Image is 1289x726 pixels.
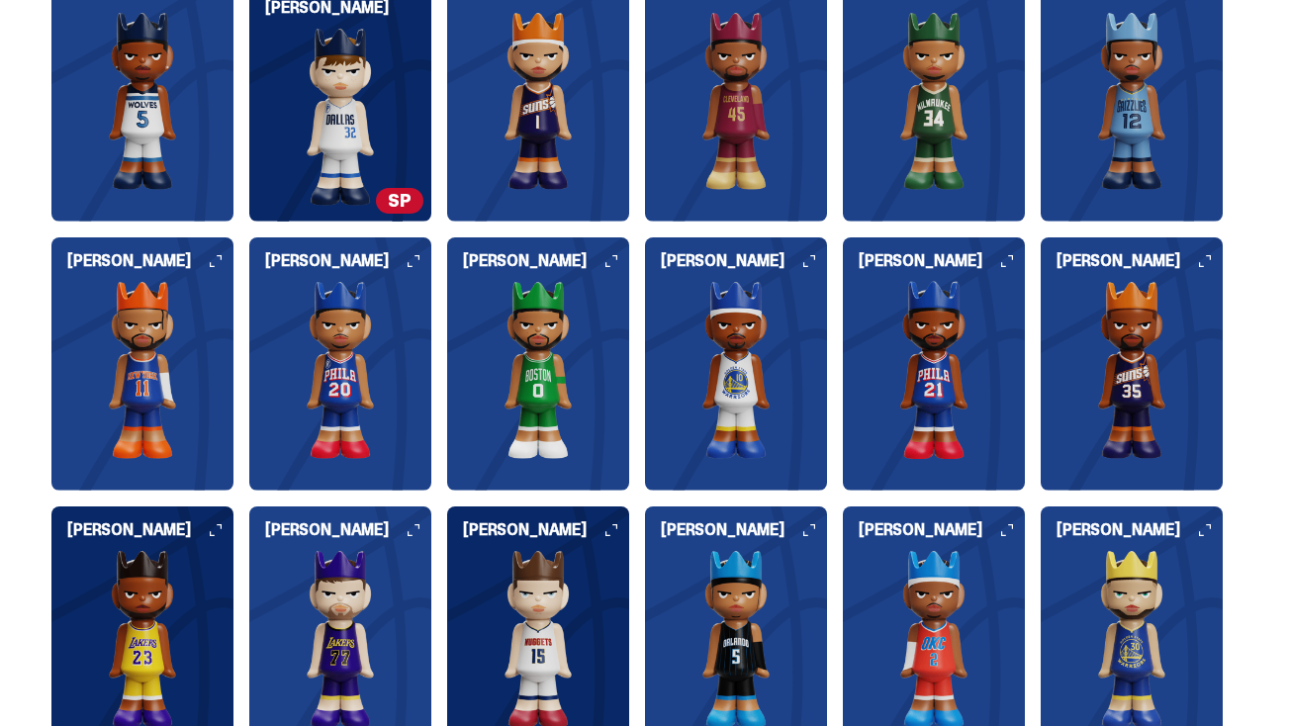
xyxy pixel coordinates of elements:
[661,522,827,538] h6: [PERSON_NAME]
[645,281,827,459] img: card image
[859,253,1025,269] h6: [PERSON_NAME]
[265,522,431,538] h6: [PERSON_NAME]
[249,28,431,206] img: card image
[843,12,1025,190] img: card image
[51,12,233,190] img: card image
[859,522,1025,538] h6: [PERSON_NAME]
[1041,12,1223,190] img: card image
[447,281,629,459] img: card image
[1057,522,1223,538] h6: [PERSON_NAME]
[447,12,629,190] img: card image
[249,281,431,459] img: card image
[67,522,233,538] h6: [PERSON_NAME]
[463,522,629,538] h6: [PERSON_NAME]
[265,253,431,269] h6: [PERSON_NAME]
[645,12,827,190] img: card image
[376,188,423,214] span: SP
[661,253,827,269] h6: [PERSON_NAME]
[843,281,1025,459] img: card image
[67,253,233,269] h6: [PERSON_NAME]
[463,253,629,269] h6: [PERSON_NAME]
[1041,281,1223,459] img: card image
[1057,253,1223,269] h6: [PERSON_NAME]
[51,281,233,459] img: card image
